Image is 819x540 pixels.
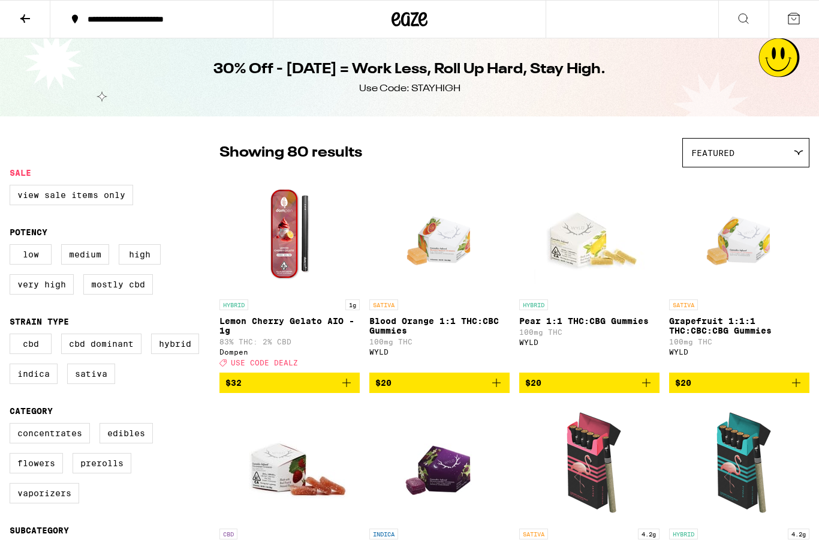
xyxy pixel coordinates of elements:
[10,526,69,535] legend: Subcategory
[151,334,199,354] label: Hybrid
[519,529,548,539] p: SATIVA
[525,378,541,388] span: $20
[397,403,483,523] img: WYLD - Boysenberry 1:1:1 THC:CBD:CBN Gummies
[529,403,649,523] img: Birdies - Ultra Sativa 5-Pack - 4.20g
[669,316,809,335] p: Grapefruit 1:1:1 THC:CBC:CBG Gummies
[219,529,237,539] p: CBD
[519,373,660,393] button: Add to bag
[100,423,153,443] label: Edibles
[638,529,660,539] p: 4.2g
[225,378,242,388] span: $32
[359,82,460,95] div: Use Code: STAYHIGH
[369,173,510,373] a: Open page for Blood Orange 1:1 THC:CBC Gummies from WYLD
[375,378,392,388] span: $20
[669,529,698,539] p: HYBRID
[675,378,691,388] span: $20
[369,348,510,356] div: WYLD
[230,173,350,293] img: Dompen - Lemon Cherry Gelato AIO - 1g
[669,373,809,393] button: Add to bag
[519,316,660,326] p: Pear 1:1 THC:CBG Gummies
[219,338,360,346] p: 83% THC: 2% CBD
[67,364,115,384] label: Sativa
[369,316,510,335] p: Blood Orange 1:1 THC:CBC Gummies
[369,299,398,310] p: SATIVA
[10,483,79,503] label: Vaporizers
[219,143,362,163] p: Showing 80 results
[10,274,74,295] label: Very High
[61,334,141,354] label: CBD Dominant
[10,168,31,178] legend: Sale
[369,338,510,346] p: 100mg THC
[73,453,131,473] label: Prerolls
[369,529,398,539] p: INDICA
[10,453,63,473] label: Flowers
[397,173,483,293] img: WYLD - Blood Orange 1:1 THC:CBC Gummies
[10,227,47,237] legend: Potency
[10,364,58,384] label: Indica
[219,173,360,373] a: Open page for Lemon Cherry Gelato AIO - 1g from Dompen
[345,299,360,310] p: 1g
[10,244,52,265] label: Low
[83,274,153,295] label: Mostly CBD
[369,373,510,393] button: Add to bag
[10,334,52,354] label: CBD
[519,338,660,346] div: WYLD
[219,316,360,335] p: Lemon Cherry Gelato AIO - 1g
[519,173,660,373] a: Open page for Pear 1:1 THC:CBG Gummies from WYLD
[10,406,53,416] legend: Category
[669,173,809,373] a: Open page for Grapefruit 1:1:1 THC:CBC:CBG Gummies from WYLD
[10,185,133,205] label: View Sale Items Only
[230,403,350,523] img: WYLD - Strawberry 20:1 CBD:THC Gummies
[10,317,69,326] legend: Strain Type
[213,59,606,80] h1: 30% Off - [DATE] = Work Less, Roll Up Hard, Stay High.
[519,299,548,310] p: HYBRID
[669,348,809,356] div: WYLD
[61,244,109,265] label: Medium
[697,173,782,293] img: WYLD - Grapefruit 1:1:1 THC:CBC:CBG Gummies
[119,244,161,265] label: High
[219,348,360,356] div: Dompen
[788,529,809,539] p: 4.2g
[669,338,809,346] p: 100mg THC
[10,423,90,443] label: Concentrates
[691,148,734,158] span: Featured
[231,359,298,367] span: USE CODE DEALZ
[519,328,660,336] p: 100mg THC
[679,403,799,523] img: Birdies - Ultra Hybrid 5-Pack - 4.20g
[669,299,698,310] p: SATIVA
[529,173,649,293] img: WYLD - Pear 1:1 THC:CBG Gummies
[219,299,248,310] p: HYBRID
[219,373,360,393] button: Add to bag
